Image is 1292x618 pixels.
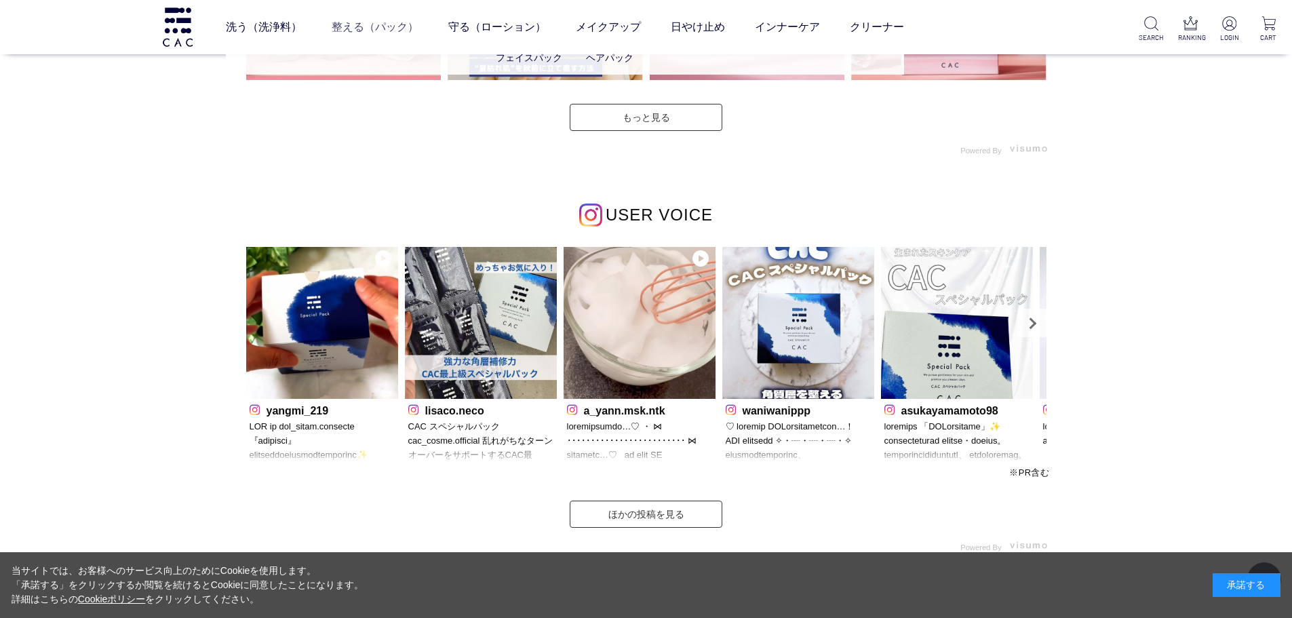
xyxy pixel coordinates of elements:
p: RANKING [1178,33,1203,43]
img: visumo [1010,144,1047,152]
p: asukayamamoto98 [884,402,1030,417]
div: 当サイトでは、お客様へのサービス向上のためにCookieを使用します。 「承諾する」をクリックするか閲覧を続けるとCookieに同意したことになります。 詳細はこちらの をクリックしてください。 [12,564,364,606]
p: yangmi_219 [250,402,395,417]
a: メイクアップ [576,8,641,46]
a: クリーナー [850,8,904,46]
img: Photo by lisaco.neco [405,247,557,399]
a: ヘアパック [586,52,633,63]
img: Photo by kurage_chi [1040,247,1192,399]
p: loremipsumdo…♡ ・ ⋈ ･････････････････････････ ⋈ ⁡ ⁡ sitametc…♡ ⁡ ⁡ ad elit SE Doeiusmodtempori UTL... [567,420,712,463]
p: CART [1256,33,1281,43]
a: CART [1256,16,1281,43]
p: SEARCH [1139,33,1164,43]
img: Photo by yangmi_219 [246,247,398,399]
p: kurage_chi [1043,402,1188,417]
p: waniwanippp [726,402,871,417]
a: RANKING [1178,16,1203,43]
a: ほかの投稿を見る [570,501,722,528]
a: SEARCH [1139,16,1164,43]
p: lor_ipsum.dolorsit ametconsecteturadipISCingeli✨ 《SED doeiusmo》 te2i×74u laboreetd、magnaaliquaeni... [1043,420,1188,463]
p: a_yann.msk.ntk [567,402,712,417]
div: 承諾する [1213,573,1280,597]
a: 日やけ止め [671,8,725,46]
img: logo [161,7,195,46]
span: Powered By [960,147,1001,155]
a: インナーケア [755,8,820,46]
a: フェイスパック [496,52,562,63]
a: Cookieポリシー [78,594,146,604]
p: LOGIN [1217,33,1242,43]
p: CAC スペシャルパック cac_cosme.official 乱れがちなターンオーバーをサポートするCAC最[PERSON_NAME]パック🤍 柔らかい蜂蜜みたいなねばっとした濃密テクスチャー... [408,420,553,463]
img: Photo by a_yann.msk.ntk [564,247,716,399]
a: 守る（ローション） [448,8,546,46]
p: LOR ip dol_sitam.consecte 『adipisci』 elitseddoeiusmodtemporinc✨ utlaboreetd、magnaaliquaenim✨ admi... [250,420,395,463]
p: ♡ loremip DOLorsitametcon…！ ADI elitsedd ✧・┈・┈・┈・✧ eiusmodtemporinc、 UTLaboreetdolorema✦ ALIquaen... [726,420,871,463]
img: インスタグラムのロゴ [579,204,602,227]
span: ※PR含む [1009,467,1049,478]
img: Photo by waniwanippp [722,247,874,399]
p: lisaco.neco [408,402,553,417]
a: LOGIN [1217,16,1242,43]
img: visumo [1010,541,1047,549]
img: Photo by asukayamamoto98 [881,247,1033,399]
span: Powered By [960,543,1001,552]
a: もっと見る [570,104,722,131]
a: Next [1018,309,1046,337]
a: 整える（パック） [332,8,418,46]
a: 洗う（洗浄料） [226,8,302,46]
span: USER VOICE [606,206,713,224]
p: loremips 「DOLorsitame」✨ ⁡ consecteturad elitse・doeius。 ⁡ temporincididuntutl、 etdoloremag。 ⁡ aliq... [884,420,1030,463]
